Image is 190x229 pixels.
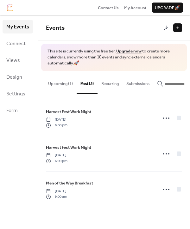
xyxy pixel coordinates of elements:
[46,189,67,194] span: [DATE]
[124,5,146,11] span: My Account
[3,87,33,100] a: Settings
[77,71,98,94] button: Past (3)
[3,70,33,84] a: Design
[3,20,33,33] a: My Events
[6,106,18,116] span: Form
[47,48,180,66] span: This site is currently using the free tier. to create more calendars, show more than 10 events an...
[3,37,33,50] a: Connect
[98,4,119,11] a: Contact Us
[116,47,142,55] a: Upgrade now
[98,5,119,11] span: Contact Us
[155,5,180,11] span: Upgrade 🚀
[46,108,91,115] a: Harvest Fest Work Night
[46,194,67,200] span: 9:00 am
[46,144,91,151] a: Harvest Fest Work Night
[46,117,67,123] span: [DATE]
[46,144,91,151] span: Harvest Fest Work Night
[123,71,153,93] button: Submissions
[6,56,20,65] span: Views
[3,53,33,67] a: Views
[46,123,67,128] span: 6:00 pm
[152,3,183,13] button: Upgrade🚀
[46,109,91,115] span: Harvest Fest Work Night
[6,39,26,49] span: Connect
[6,89,25,99] span: Settings
[6,72,22,82] span: Design
[46,158,67,164] span: 6:00 pm
[124,4,146,11] a: My Account
[6,22,29,32] span: My Events
[46,22,65,34] span: Events
[7,4,13,11] img: logo
[46,180,93,187] a: Men of the Way Breakfast
[98,71,123,93] button: Recurring
[44,71,77,93] button: Upcoming (1)
[3,104,33,117] a: Form
[46,153,67,158] span: [DATE]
